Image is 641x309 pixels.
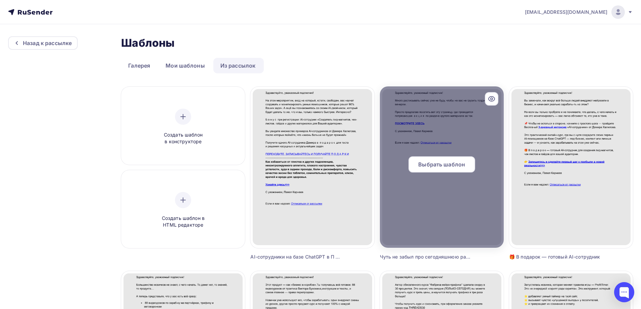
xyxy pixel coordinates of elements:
div: 🎁 В подарок — готовый AI-сотрудник [509,254,602,260]
div: Назад к рассылке [23,39,72,47]
div: AI-сотрудники на базе ChatGPT в П О Д А Р О К [250,254,343,260]
span: Создать шаблон в HTML редакторе [151,215,215,229]
h2: Шаблоны [121,36,175,50]
span: [EMAIL_ADDRESS][DOMAIN_NAME] [525,9,607,15]
span: Выбрать шаблон [418,160,465,168]
div: Чуть не забыл про сегодняшнюю раздачу [380,254,473,260]
span: Создать шаблон в конструкторе [151,131,215,145]
a: [EMAIL_ADDRESS][DOMAIN_NAME] [525,5,633,19]
a: Из рассылок [213,58,263,73]
a: Мои шаблоны [158,58,212,73]
a: Галерея [121,58,157,73]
